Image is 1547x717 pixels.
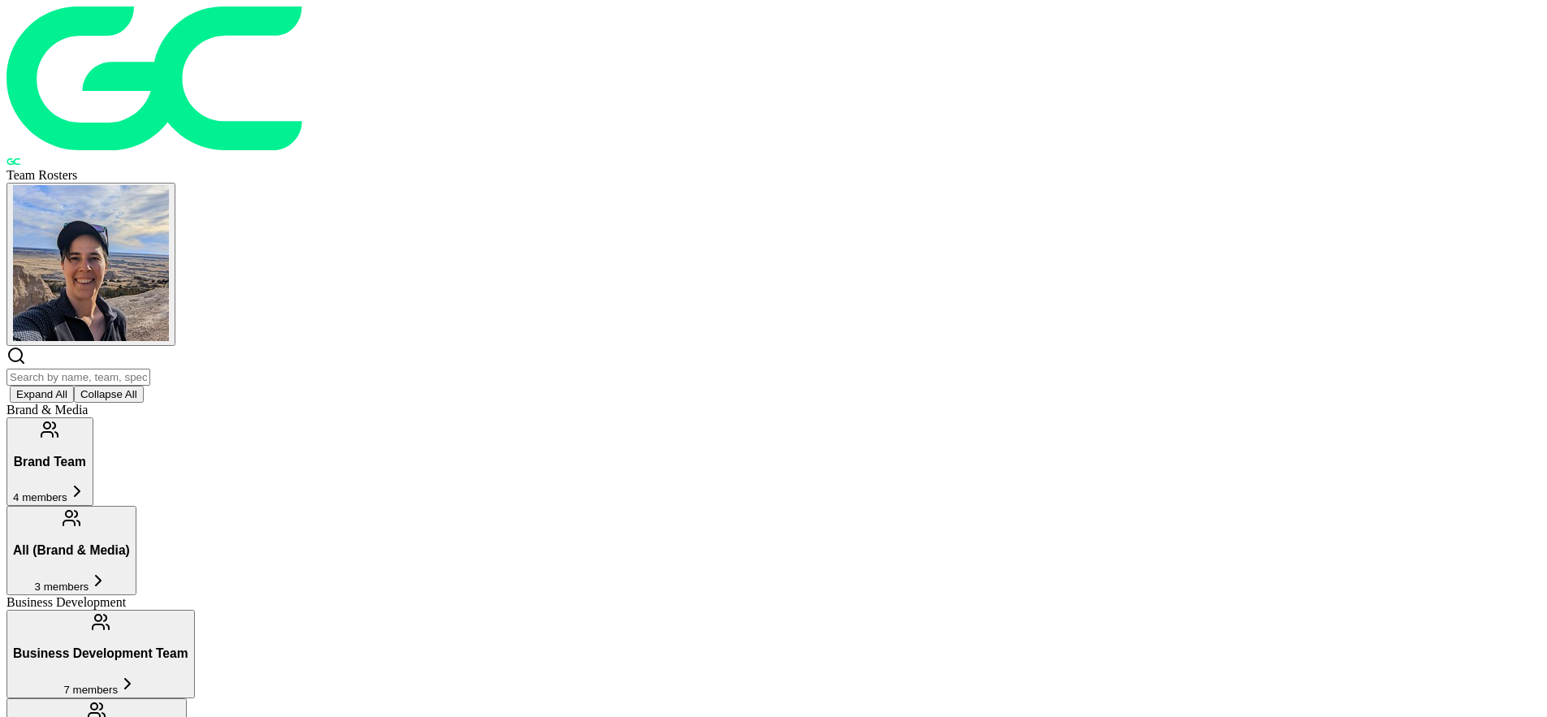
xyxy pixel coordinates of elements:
[10,386,74,403] button: Expand All
[6,417,93,506] button: Brand Team4 members
[13,646,188,661] h3: Business Development Team
[6,168,77,182] span: Team Rosters
[13,543,130,558] h3: All (Brand & Media)
[35,581,89,593] span: 3 members
[6,369,150,386] input: Search by name, team, specialty, or title...
[13,455,87,469] h3: Brand Team
[74,386,144,403] button: Collapse All
[6,595,126,609] span: Business Development
[13,491,67,503] span: 4 members
[6,403,88,417] span: Brand & Media
[6,610,195,698] button: Business Development Team7 members
[63,684,118,696] span: 7 members
[6,506,136,594] button: All (Brand & Media)3 members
